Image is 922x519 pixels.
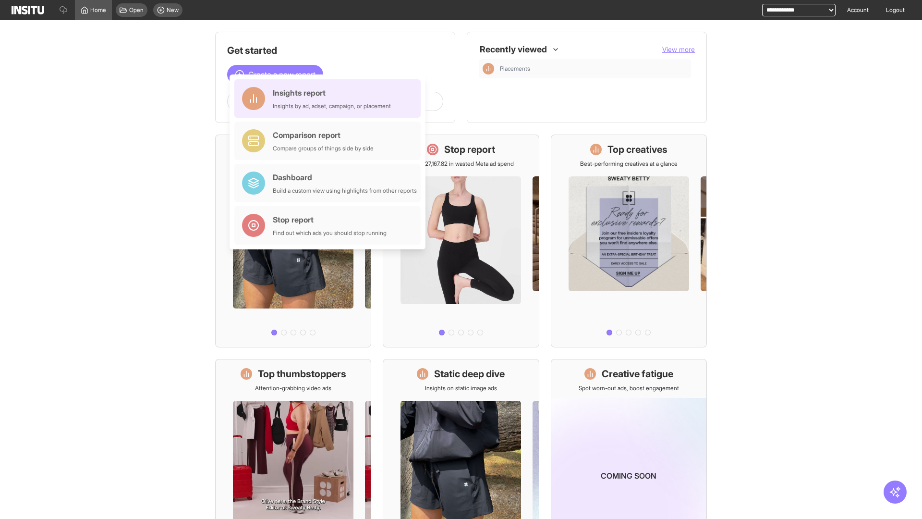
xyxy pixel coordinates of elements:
[273,87,391,99] div: Insights report
[500,65,530,73] span: Placements
[444,143,495,156] h1: Stop report
[607,143,667,156] h1: Top creatives
[662,45,695,53] span: View more
[483,63,494,74] div: Insights
[215,135,371,347] a: What's live nowSee all active ads instantly
[273,172,417,183] div: Dashboard
[227,44,443,57] h1: Get started
[129,6,144,14] span: Open
[408,160,514,168] p: Save £27,167.82 in wasted Meta ad spend
[434,367,505,381] h1: Static deep dive
[551,135,707,347] a: Top creativesBest-performing creatives at a glance
[255,384,331,392] p: Attention-grabbing video ads
[273,129,374,141] div: Comparison report
[273,102,391,110] div: Insights by ad, adset, campaign, or placement
[500,65,687,73] span: Placements
[273,229,387,237] div: Find out which ads you should stop running
[248,69,315,80] span: Create a new report
[273,187,417,195] div: Build a custom view using highlights from other reports
[227,65,323,84] button: Create a new report
[167,6,179,14] span: New
[12,6,44,14] img: Logo
[258,367,346,381] h1: Top thumbstoppers
[383,135,539,347] a: Stop reportSave £27,167.82 in wasted Meta ad spend
[273,145,374,152] div: Compare groups of things side by side
[273,214,387,225] div: Stop report
[425,384,497,392] p: Insights on static image ads
[90,6,106,14] span: Home
[580,160,678,168] p: Best-performing creatives at a glance
[662,45,695,54] button: View more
